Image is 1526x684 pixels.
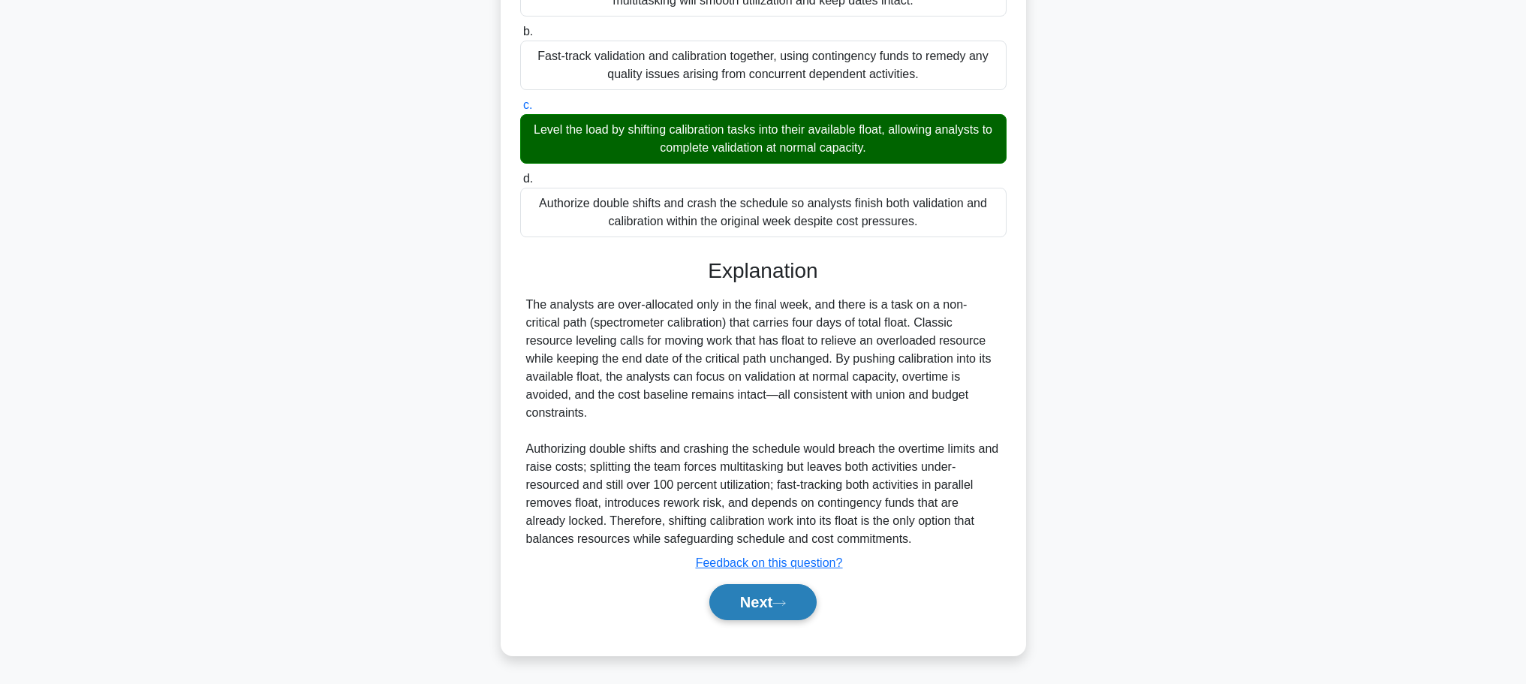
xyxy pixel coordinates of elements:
[523,172,533,185] span: d.
[520,114,1007,164] div: Level the load by shifting calibration tasks into their available float, allowing analysts to com...
[523,98,532,111] span: c.
[529,258,998,284] h3: Explanation
[709,584,817,620] button: Next
[520,188,1007,237] div: Authorize double shifts and crash the schedule so analysts finish both validation and calibration...
[523,25,533,38] span: b.
[696,556,843,569] a: Feedback on this question?
[520,41,1007,90] div: Fast-track validation and calibration together, using contingency funds to remedy any quality iss...
[526,296,1001,548] div: The analysts are over-allocated only in the final week, and there is a task on a non-critical pat...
